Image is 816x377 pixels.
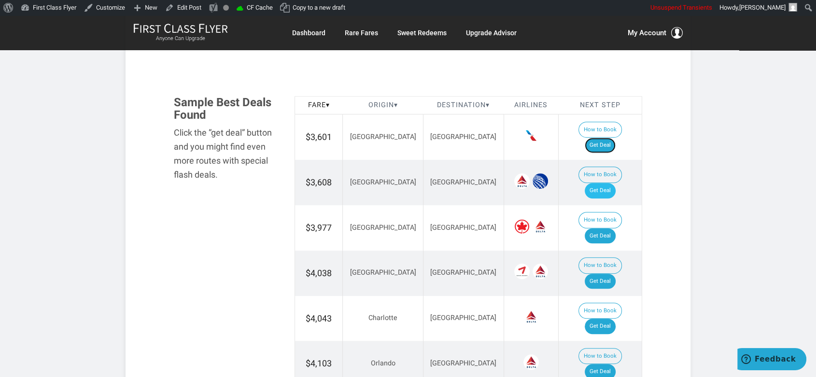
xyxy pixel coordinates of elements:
[466,24,517,42] a: Upgrade Advisor
[523,354,539,370] span: Delta Airlines
[514,264,530,279] span: Asiana
[578,122,622,138] button: How to Book
[585,274,616,289] a: Get Deal
[533,173,548,189] span: United
[397,24,447,42] a: Sweet Redeems
[345,24,378,42] a: Rare Fares
[306,223,332,233] span: $3,977
[133,35,228,42] small: Anyone Can Upgrade
[295,96,343,114] th: Fare
[514,173,530,189] span: Delta Airlines
[133,23,228,42] a: First Class FlyerAnyone Can Upgrade
[430,268,496,277] span: [GEOGRAPHIC_DATA]
[628,27,666,39] span: My Account
[533,219,548,234] span: Delta Airlines
[585,319,616,334] a: Get Deal
[174,96,280,122] h3: Sample Best Deals Found
[430,223,496,232] span: [GEOGRAPHIC_DATA]
[737,348,806,372] iframe: Opens a widget where you can find more information
[174,126,280,182] div: Click the “get deal” button and you might find even more routes with special flash deals.
[292,24,325,42] a: Dashboard
[430,314,496,322] span: [GEOGRAPHIC_DATA]
[504,96,558,114] th: Airlines
[514,219,530,234] span: Air Canada
[306,177,332,187] span: $3,608
[306,132,332,142] span: $3,601
[578,167,622,183] button: How to Book
[486,101,490,109] span: ▾
[533,264,548,279] span: Delta Airlines
[368,314,397,322] span: Charlotte
[306,313,332,323] span: $4,043
[350,178,416,186] span: [GEOGRAPHIC_DATA]
[578,348,622,364] button: How to Book
[306,268,332,278] span: $4,038
[343,96,423,114] th: Origin
[558,96,642,114] th: Next Step
[523,128,539,143] span: American Airlines
[394,101,397,109] span: ▾
[350,133,416,141] span: [GEOGRAPHIC_DATA]
[326,101,330,109] span: ▾
[585,138,616,153] a: Get Deal
[739,4,786,11] span: [PERSON_NAME]
[585,228,616,244] a: Get Deal
[578,257,622,274] button: How to Book
[578,212,622,228] button: How to Book
[430,359,496,367] span: [GEOGRAPHIC_DATA]
[350,268,416,277] span: [GEOGRAPHIC_DATA]
[628,27,683,39] button: My Account
[133,23,228,33] img: First Class Flyer
[523,309,539,324] span: Delta Airlines
[585,183,616,198] a: Get Deal
[430,133,496,141] span: [GEOGRAPHIC_DATA]
[370,359,395,367] span: Orlando
[350,223,416,232] span: [GEOGRAPHIC_DATA]
[578,303,622,319] button: How to Book
[423,96,504,114] th: Destination
[306,358,332,368] span: $4,103
[650,4,712,11] span: Unsuspend Transients
[430,178,496,186] span: [GEOGRAPHIC_DATA]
